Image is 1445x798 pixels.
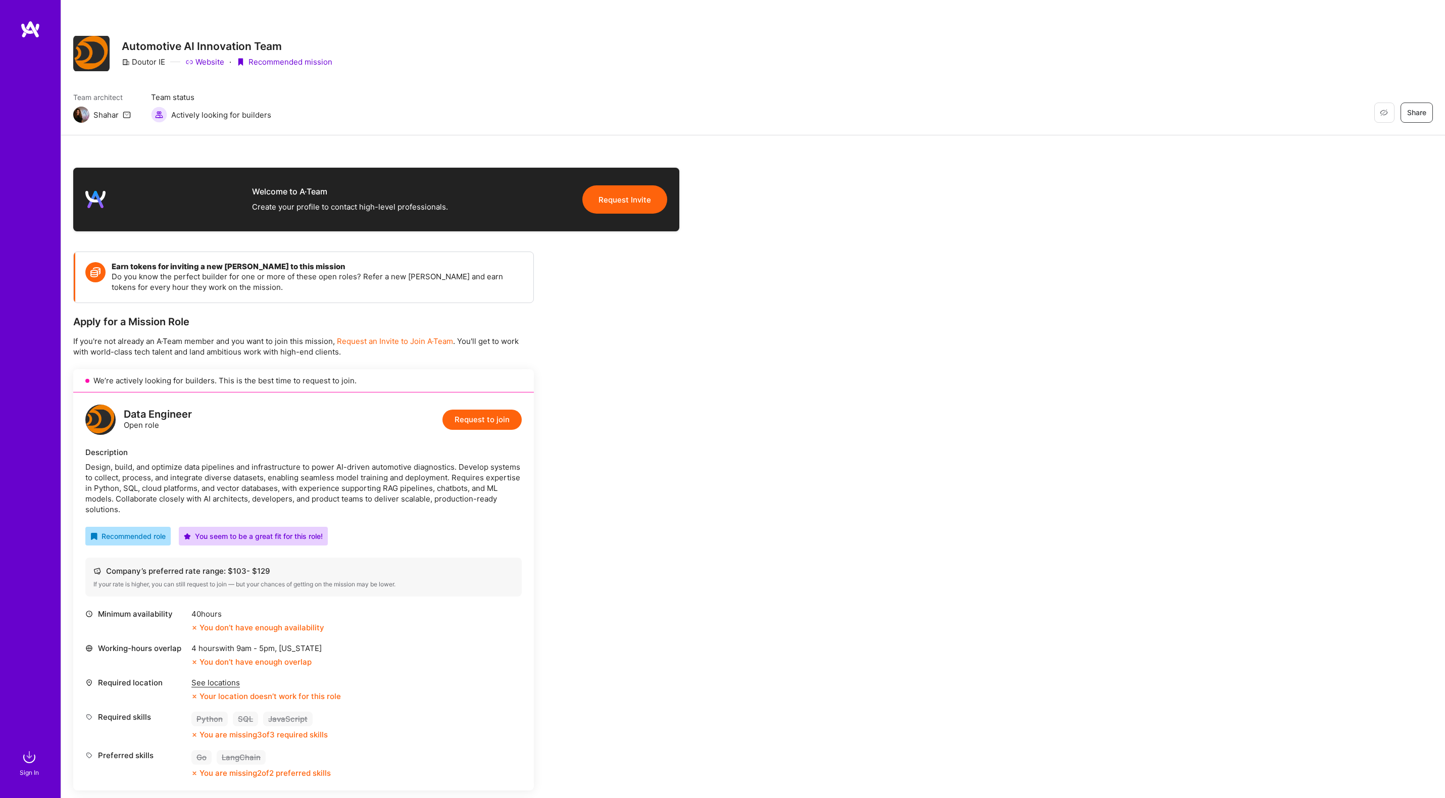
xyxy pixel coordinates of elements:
[85,679,93,686] i: icon Location
[85,189,106,210] img: logo
[73,369,534,392] div: We’re actively looking for builders. This is the best time to request to join.
[73,336,534,357] p: If you're not already an A·Team member and you want to join this mission, . You'll get to work wi...
[122,57,165,67] div: Doutor IE
[93,567,101,575] i: icon Cash
[85,447,522,458] div: Description
[184,531,323,541] div: You seem to be a great fit for this role!
[112,262,523,271] h4: Earn tokens for inviting a new [PERSON_NAME] to this mission
[85,677,186,688] div: Required location
[236,58,244,66] i: icon PurpleRibbon
[233,712,258,726] div: SQL
[191,750,212,765] div: Go
[93,110,119,120] div: Shahar
[73,107,89,123] img: Team Architect
[191,622,324,633] div: You don’t have enough availability
[229,57,231,67] div: ·
[19,747,39,767] img: sign in
[93,580,514,588] div: If your rate is higher, you can still request to join — but your chances of getting on the missio...
[191,643,322,654] div: 4 hours with [US_STATE]
[85,262,106,282] img: Token icon
[151,92,271,103] span: Team status
[171,110,271,120] span: Actively looking for builders
[191,659,197,665] i: icon CloseOrange
[123,111,131,119] i: icon Mail
[337,336,453,346] span: Request an Invite to Join A·Team
[191,691,341,702] div: Your location doesn’t work for this role
[122,40,332,53] h3: Automotive AI Innovation Team
[185,57,224,67] a: Website
[85,750,186,761] div: Preferred skills
[20,767,39,778] div: Sign In
[112,271,523,292] p: Do you know the perfect builder for one or more of these open roles? Refer a new [PERSON_NAME] an...
[85,752,93,759] i: icon Tag
[85,610,93,618] i: icon Clock
[1401,103,1433,123] button: Share
[85,462,522,515] div: Design, build, and optimize data pipelines and infrastructure to power AI-driven automotive diagn...
[85,405,116,435] img: logo
[582,185,667,214] button: Request Invite
[191,770,197,776] i: icon CloseOrange
[200,768,331,778] div: You are missing 2 of 2 preferred skills
[124,409,192,420] div: Data Engineer
[73,92,131,103] span: Team architect
[234,643,279,653] span: 9am - 5pm ,
[21,747,39,778] a: sign inSign In
[184,533,191,540] i: icon PurpleStar
[252,201,448,213] div: Create your profile to contact high-level professionals.
[85,644,93,652] i: icon World
[191,712,228,726] div: Python
[124,409,192,430] div: Open role
[252,186,448,197] div: Welcome to A·Team
[20,20,40,38] img: logo
[151,107,167,123] img: Actively looking for builders
[191,625,197,631] i: icon CloseOrange
[85,713,93,721] i: icon Tag
[85,643,186,654] div: Working-hours overlap
[442,410,522,430] button: Request to join
[200,729,328,740] div: You are missing 3 of 3 required skills
[191,609,324,619] div: 40 hours
[236,57,332,67] div: Recommended mission
[191,732,197,738] i: icon CloseOrange
[73,36,110,71] img: Company Logo
[1407,108,1426,118] span: Share
[93,566,514,576] div: Company’s preferred rate range: $ 103 - $ 129
[191,693,197,700] i: icon CloseOrange
[1380,109,1388,117] i: icon EyeClosed
[191,657,312,667] div: You don’t have enough overlap
[263,712,313,726] div: JavaScript
[122,58,130,66] i: icon CompanyGray
[90,533,97,540] i: icon RecommendedBadge
[85,609,186,619] div: Minimum availability
[73,315,534,328] div: Apply for a Mission Role
[85,712,186,722] div: Required skills
[191,677,341,688] div: See locations
[217,750,266,765] div: LangChain
[90,531,166,541] div: Recommended role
